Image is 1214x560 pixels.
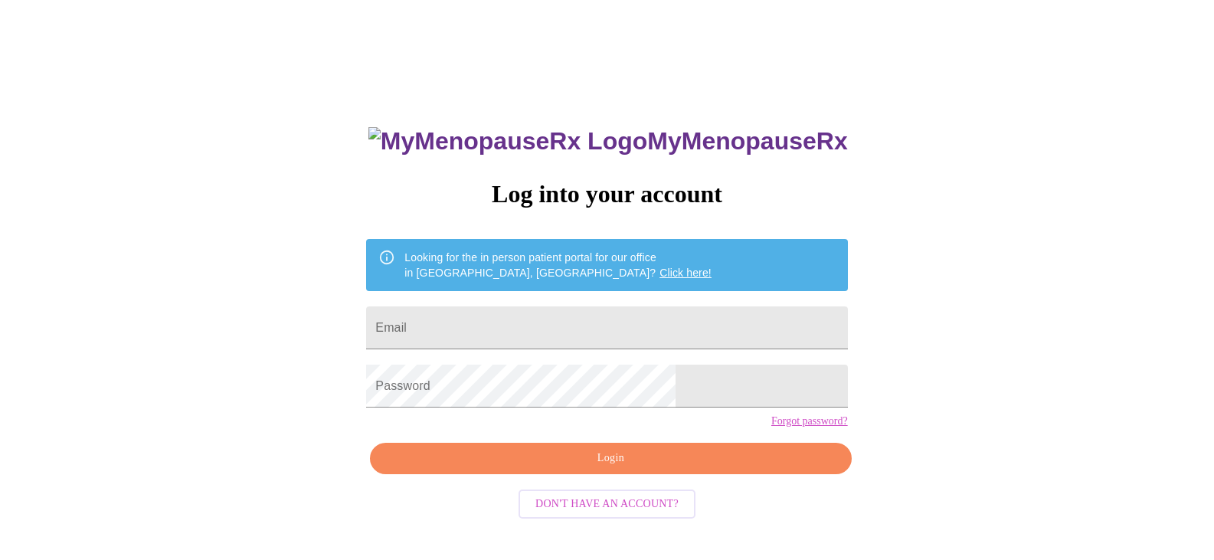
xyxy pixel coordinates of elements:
[368,127,647,156] img: MyMenopauseRx Logo
[771,415,848,427] a: Forgot password?
[388,449,833,468] span: Login
[370,443,851,474] button: Login
[659,267,712,279] a: Click here!
[519,490,695,519] button: Don't have an account?
[535,495,679,514] span: Don't have an account?
[515,496,699,509] a: Don't have an account?
[404,244,712,287] div: Looking for the in person patient portal for our office in [GEOGRAPHIC_DATA], [GEOGRAPHIC_DATA]?
[368,127,848,156] h3: MyMenopauseRx
[366,180,847,208] h3: Log into your account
